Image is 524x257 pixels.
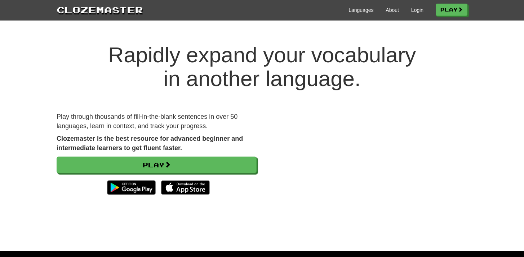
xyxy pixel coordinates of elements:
[411,6,423,14] a: Login
[436,4,467,16] a: Play
[386,6,399,14] a: About
[57,157,257,173] a: Play
[57,3,143,16] a: Clozemaster
[103,177,159,198] img: Get it on Google Play
[57,112,257,131] p: Play through thousands of fill-in-the-blank sentences in over 50 languages, learn in context, and...
[57,135,243,152] strong: Clozemaster is the best resource for advanced beginner and intermediate learners to get fluent fa...
[161,180,210,195] img: Download_on_the_App_Store_Badge_US-UK_135x40-25178aeef6eb6b83b96f5f2d004eda3bffbb37122de64afbaef7...
[348,6,373,14] a: Languages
